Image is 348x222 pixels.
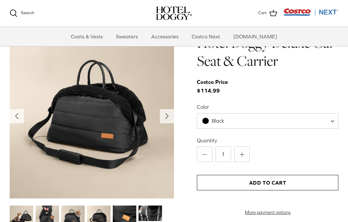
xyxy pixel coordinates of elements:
[10,109,24,123] button: Previous
[197,137,338,144] label: Quantity
[156,6,192,20] img: hoteldoggycom
[197,78,234,95] span: $114.99
[156,6,192,20] a: hoteldoggy.com hoteldoggycom
[284,8,338,16] img: Costco Next
[258,10,267,16] span: Cart
[227,27,283,46] a: [DOMAIN_NAME]
[258,9,277,17] a: Cart
[197,78,228,86] div: Costco Price
[197,175,338,190] button: Add to Cart
[197,117,237,124] span: Black
[197,210,338,215] a: More payment options
[160,109,174,123] button: Next
[216,146,231,162] input: Quantity
[186,27,226,46] a: Costco Next
[21,10,34,15] span: Search
[197,103,338,110] label: Color
[197,34,338,70] h1: Hotel Doggy Deluxe Car Seat & Carrier
[212,118,224,124] span: Black
[110,27,144,46] a: Sweaters
[197,113,338,129] span: Black
[10,9,34,17] a: Search
[284,12,338,17] a: Visit Costco Next
[65,27,109,46] a: Coats & Vests
[145,27,184,46] a: Accessories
